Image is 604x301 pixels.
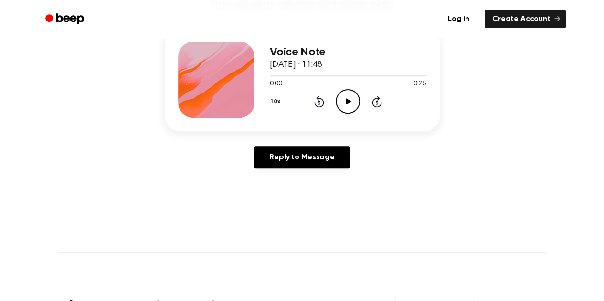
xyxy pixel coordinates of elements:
[39,10,93,29] a: Beep
[270,79,282,89] span: 0:00
[438,8,479,30] a: Log in
[270,46,426,59] h3: Voice Note
[485,10,566,28] a: Create Account
[270,93,284,110] button: 1.0x
[413,79,426,89] span: 0:25
[254,146,350,168] a: Reply to Message
[270,61,322,69] span: [DATE] · 11:48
